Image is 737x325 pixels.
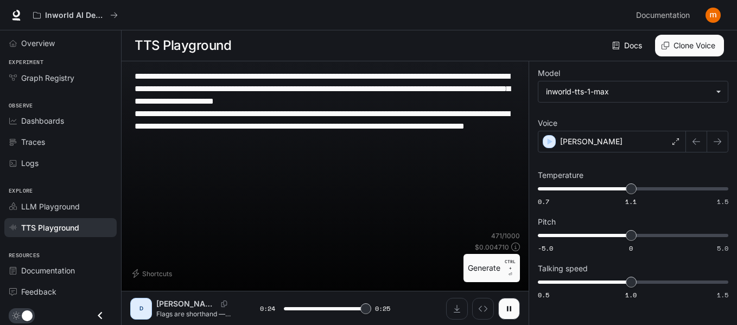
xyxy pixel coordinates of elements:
[130,265,176,282] button: Shortcuts
[45,11,106,20] p: Inworld AI Demos
[629,244,633,253] span: 0
[632,4,698,26] a: Documentation
[21,115,64,126] span: Dashboards
[4,111,117,130] a: Dashboards
[463,254,520,282] button: GenerateCTRL +⏎
[375,303,390,314] span: 0:25
[717,290,728,299] span: 1.5
[4,218,117,237] a: TTS Playground
[446,298,468,320] button: Download audio
[4,132,117,151] a: Traces
[21,72,74,84] span: Graph Registry
[538,218,556,226] p: Pitch
[610,35,646,56] a: Docs
[28,4,123,26] button: All workspaces
[4,34,117,53] a: Overview
[132,300,150,317] div: D
[260,303,275,314] span: 0:24
[505,258,516,271] p: CTRL +
[22,309,33,321] span: Dark mode toggle
[538,119,557,127] p: Voice
[21,286,56,297] span: Feedback
[538,69,560,77] p: Model
[546,86,710,97] div: inworld-tts-1-max
[625,197,637,206] span: 1.1
[472,298,494,320] button: Inspect
[156,298,217,309] p: [PERSON_NAME]
[717,244,728,253] span: 5.0
[21,136,45,148] span: Traces
[538,290,549,299] span: 0.5
[21,222,79,233] span: TTS Playground
[538,81,728,102] div: inworld-tts-1-max
[538,197,549,206] span: 0.7
[156,309,234,318] p: Flags are shorthand — colors, shapes and symbols that tell a people’s story. [DATE] we’re doing ‘...
[625,290,637,299] span: 1.0
[21,157,39,169] span: Logs
[538,171,583,179] p: Temperature
[135,35,231,56] h1: TTS Playground
[706,8,721,23] img: User avatar
[655,35,724,56] button: Clone Voice
[538,244,553,253] span: -5.0
[636,9,690,22] span: Documentation
[560,136,622,147] p: [PERSON_NAME]
[21,201,80,212] span: LLM Playground
[538,265,588,272] p: Talking speed
[4,154,117,173] a: Logs
[702,4,724,26] button: User avatar
[717,197,728,206] span: 1.5
[21,37,55,49] span: Overview
[4,68,117,87] a: Graph Registry
[505,258,516,278] p: ⏎
[4,261,117,280] a: Documentation
[4,197,117,216] a: LLM Playground
[21,265,75,276] span: Documentation
[4,282,117,301] a: Feedback
[217,301,232,307] button: Copy Voice ID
